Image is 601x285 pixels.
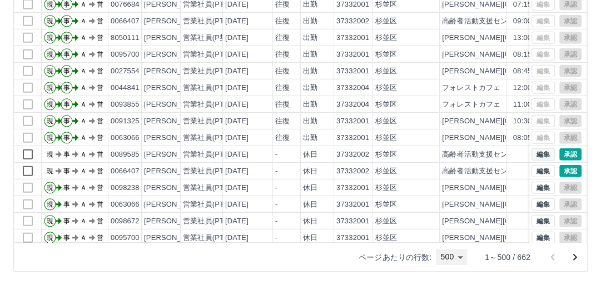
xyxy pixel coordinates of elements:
div: 杉並区 [375,233,397,243]
div: 営業社員(PT契約) [183,16,241,27]
text: 現 [47,217,53,225]
div: 37332001 [336,233,369,243]
text: 現 [47,134,53,142]
div: 500 [436,249,467,265]
div: [DATE] [225,133,249,143]
div: [PERSON_NAME] [144,183,205,193]
text: 営 [97,17,103,25]
text: 事 [63,101,70,108]
text: 現 [47,201,53,208]
div: [DATE] [225,83,249,93]
div: 出勤 [303,33,317,43]
text: 事 [63,1,70,8]
div: 杉並区 [375,66,397,77]
div: フォレストカフェ [442,99,500,110]
div: 37332002 [336,149,369,160]
text: Ａ [80,217,87,225]
div: [PERSON_NAME] [144,83,205,93]
text: 営 [97,134,103,142]
text: Ａ [80,67,87,75]
div: 往復 [275,66,290,77]
div: 往復 [275,116,290,127]
div: 0091325 [111,116,140,127]
div: [DATE] [225,116,249,127]
div: 営業社員(PT契約) [183,149,241,160]
div: 37332004 [336,99,369,110]
div: [PERSON_NAME] [144,166,205,177]
button: 編集 [532,198,555,211]
text: 営 [97,51,103,58]
div: [DATE] [225,66,249,77]
div: [PERSON_NAME][GEOGRAPHIC_DATA] [442,183,579,193]
text: 営 [97,234,103,242]
div: 37332001 [336,199,369,210]
text: 事 [63,151,70,158]
div: 0098672 [111,216,140,227]
div: 営業社員(PT契約) [183,216,241,227]
text: Ａ [80,134,87,142]
div: - [275,233,277,243]
div: 13:00 [513,33,532,43]
div: 往復 [275,49,290,60]
div: 営業社員(PT契約) [183,66,241,77]
div: 営業社員(PT契約) [183,183,241,193]
div: 杉並区 [375,166,397,177]
div: 08:45 [513,66,532,77]
div: [PERSON_NAME][GEOGRAPHIC_DATA] [442,216,579,227]
div: [PERSON_NAME] [144,66,205,77]
text: 事 [63,184,70,192]
div: 0066407 [111,166,140,177]
div: 出勤 [303,99,317,110]
div: 高齢者活動支援センター [442,166,523,177]
div: 杉並区 [375,116,397,127]
div: [PERSON_NAME] [144,49,205,60]
div: 杉並区 [375,216,397,227]
div: 営業社員(P契約) [183,33,237,43]
text: 事 [63,117,70,125]
div: 8050111 [111,33,140,43]
div: 出勤 [303,133,317,143]
div: 休日 [303,166,317,177]
div: [DATE] [225,149,249,160]
div: 休日 [303,216,317,227]
div: 往復 [275,133,290,143]
div: 営業社員(PT契約) [183,99,241,110]
text: 事 [63,67,70,75]
div: 出勤 [303,116,317,127]
button: 次のページへ [564,246,586,268]
div: 往復 [275,83,290,93]
text: Ａ [80,184,87,192]
div: 杉並区 [375,133,397,143]
div: 往復 [275,33,290,43]
div: 12:00 [513,83,532,93]
text: Ａ [80,234,87,242]
text: 営 [97,167,103,175]
text: 現 [47,17,53,25]
div: 杉並区 [375,183,397,193]
div: 0095700 [111,49,140,60]
div: 0098238 [111,183,140,193]
div: 0066407 [111,16,140,27]
div: 休日 [303,199,317,210]
text: 営 [97,34,103,42]
div: [PERSON_NAME] [144,233,205,243]
div: 37332002 [336,16,369,27]
text: Ａ [80,117,87,125]
div: 営業社員(PT契約) [183,83,241,93]
div: 杉並区 [375,49,397,60]
button: 承認 [559,148,582,161]
text: 現 [47,184,53,192]
div: - [275,149,277,160]
div: [DATE] [225,183,249,193]
div: 営業社員(PT契約) [183,133,241,143]
div: 営業社員(PT契約) [183,116,241,127]
text: Ａ [80,167,87,175]
text: 現 [47,151,53,158]
div: 休日 [303,149,317,160]
div: 37332001 [336,133,369,143]
div: 09:00 [513,16,532,27]
div: 往復 [275,16,290,27]
text: 現 [47,51,53,58]
div: [PERSON_NAME] [144,199,205,210]
text: 現 [47,67,53,75]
